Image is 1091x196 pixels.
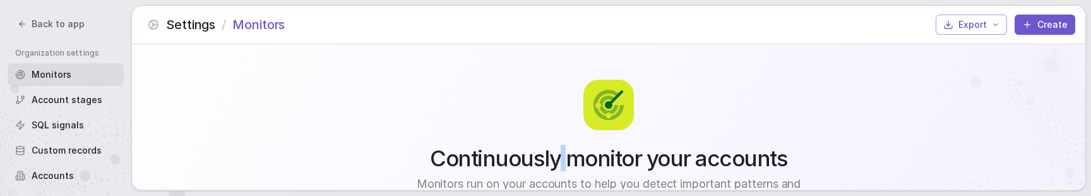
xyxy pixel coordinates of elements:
a: Account stages [8,89,124,111]
a: Accounts [8,164,124,187]
span: Settings [166,16,215,34]
span: Account stages [32,94,102,106]
button: Back to app [10,15,92,33]
span: SQL signals [32,119,84,132]
span: Accounts [32,169,74,182]
img: Signal [583,80,634,130]
span: Back to app [32,18,85,30]
button: Export [936,15,1007,35]
span: Monitors [32,68,71,81]
a: Monitors [8,63,124,86]
button: Create [1015,15,1075,35]
span: Organization settings [15,48,124,58]
span: Custom records [32,144,102,157]
span: Monitors [232,16,285,34]
span: / [222,16,226,34]
a: SQL signals [8,114,124,137]
span: Continuously monitor your accounts [430,145,787,171]
a: Custom records [8,139,124,162]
